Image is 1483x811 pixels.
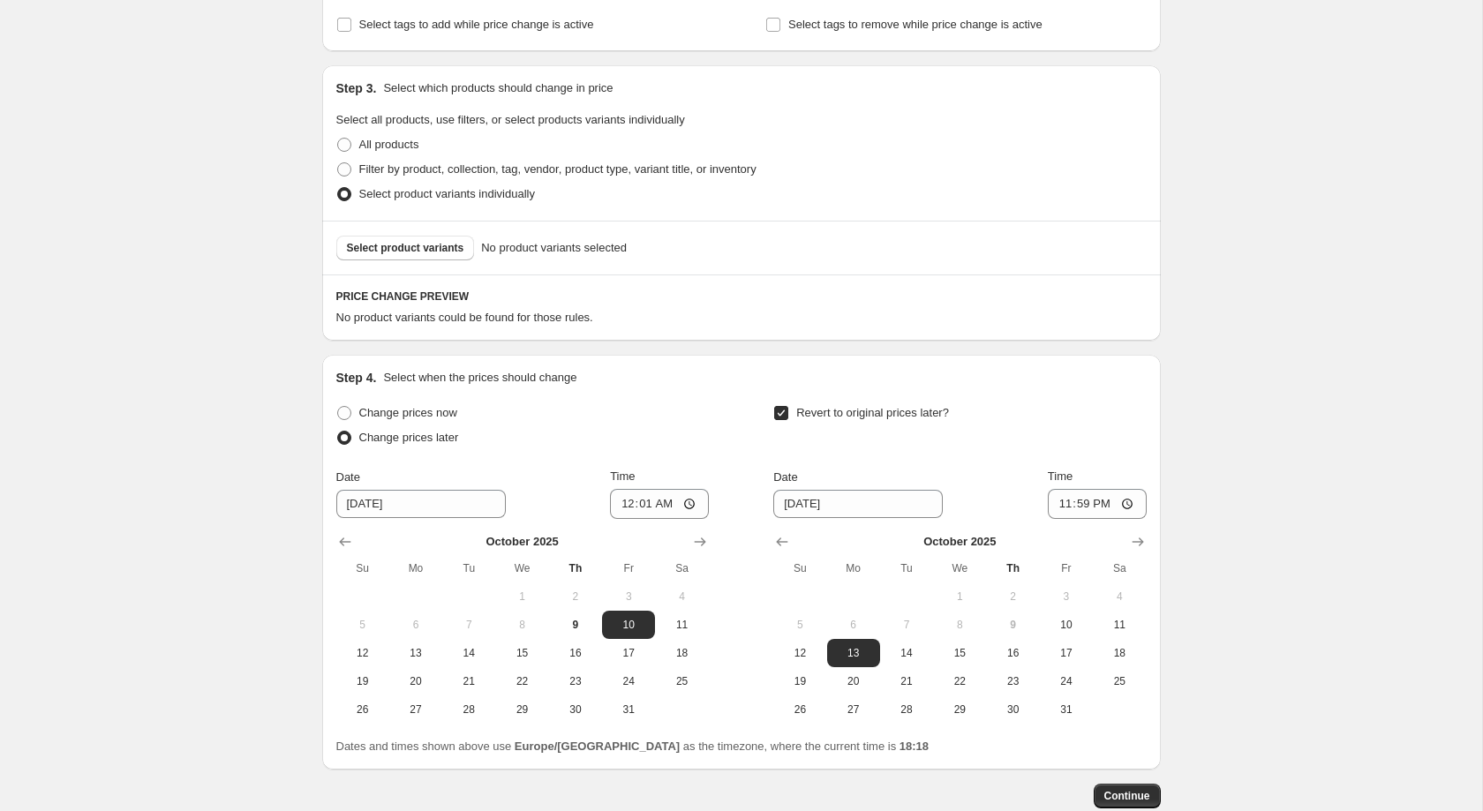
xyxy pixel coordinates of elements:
[834,646,873,660] span: 13
[609,618,648,632] span: 10
[1040,582,1093,611] button: Friday October 3 2025
[993,561,1032,575] span: Th
[336,236,475,260] button: Select product variants
[343,618,382,632] span: 5
[1040,554,1093,582] th: Friday
[396,618,435,632] span: 6
[780,702,819,717] span: 26
[336,554,389,582] th: Sunday
[359,18,594,31] span: Select tags to add while price change is active
[336,289,1147,304] h6: PRICE CHANGE PREVIEW
[396,646,435,660] span: 13
[502,674,541,688] span: 22
[662,646,701,660] span: 18
[359,162,757,176] span: Filter by product, collection, tag, vendor, product type, variant title, or inventory
[780,618,819,632] span: 5
[502,589,541,604] span: 1
[602,667,655,695] button: Friday October 24 2025
[827,639,880,667] button: Monday October 13 2025
[549,582,602,611] button: Thursday October 2 2025
[495,582,548,611] button: Wednesday October 1 2025
[442,554,495,582] th: Tuesday
[359,138,419,151] span: All products
[1125,529,1150,554] button: Show next month, November 2025
[389,667,442,695] button: Monday October 20 2025
[655,611,708,639] button: Saturday October 11 2025
[655,554,708,582] th: Saturday
[887,646,926,660] span: 14
[1104,789,1150,803] span: Continue
[887,702,926,717] span: 28
[773,470,797,484] span: Date
[383,79,613,97] p: Select which products should change in price
[602,695,655,724] button: Friday October 31 2025
[933,582,986,611] button: Wednesday October 1 2025
[933,667,986,695] button: Wednesday October 22 2025
[336,113,685,126] span: Select all products, use filters, or select products variants individually
[986,639,1039,667] button: Thursday October 16 2025
[336,667,389,695] button: Sunday October 19 2025
[1093,639,1146,667] button: Saturday October 18 2025
[986,611,1039,639] button: Today Thursday October 9 2025
[610,489,709,519] input: 12:00
[343,674,382,688] span: 19
[940,702,979,717] span: 29
[336,639,389,667] button: Sunday October 12 2025
[609,561,648,575] span: Fr
[834,618,873,632] span: 6
[933,611,986,639] button: Wednesday October 8 2025
[1047,702,1086,717] span: 31
[336,369,377,387] h2: Step 4.
[827,667,880,695] button: Monday October 20 2025
[662,618,701,632] span: 11
[556,618,595,632] span: 9
[515,740,680,753] b: Europe/[GEOGRAPHIC_DATA]
[880,695,933,724] button: Tuesday October 28 2025
[940,618,979,632] span: 8
[1047,589,1086,604] span: 3
[333,529,358,554] button: Show previous month, September 2025
[933,554,986,582] th: Wednesday
[993,674,1032,688] span: 23
[502,702,541,717] span: 29
[880,667,933,695] button: Tuesday October 21 2025
[383,369,576,387] p: Select when the prices should change
[986,695,1039,724] button: Thursday October 30 2025
[556,589,595,604] span: 2
[1100,561,1139,575] span: Sa
[449,618,488,632] span: 7
[933,639,986,667] button: Wednesday October 15 2025
[986,667,1039,695] button: Thursday October 23 2025
[1093,611,1146,639] button: Saturday October 11 2025
[359,406,457,419] span: Change prices now
[556,702,595,717] span: 30
[834,674,873,688] span: 20
[396,561,435,575] span: Mo
[940,561,979,575] span: We
[993,646,1032,660] span: 16
[834,561,873,575] span: Mo
[827,695,880,724] button: Monday October 27 2025
[442,695,495,724] button: Tuesday October 28 2025
[609,674,648,688] span: 24
[834,702,873,717] span: 27
[1040,611,1093,639] button: Friday October 10 2025
[1100,646,1139,660] span: 18
[495,639,548,667] button: Wednesday October 15 2025
[343,646,382,660] span: 12
[549,695,602,724] button: Thursday October 30 2025
[389,695,442,724] button: Monday October 27 2025
[549,667,602,695] button: Thursday October 23 2025
[655,639,708,667] button: Saturday October 18 2025
[773,611,826,639] button: Sunday October 5 2025
[1040,667,1093,695] button: Friday October 24 2025
[442,667,495,695] button: Tuesday October 21 2025
[1093,667,1146,695] button: Saturday October 25 2025
[336,490,506,518] input: 10/9/2025
[1040,639,1093,667] button: Friday October 17 2025
[780,561,819,575] span: Su
[940,589,979,604] span: 1
[359,431,459,444] span: Change prices later
[442,639,495,667] button: Tuesday October 14 2025
[495,554,548,582] th: Wednesday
